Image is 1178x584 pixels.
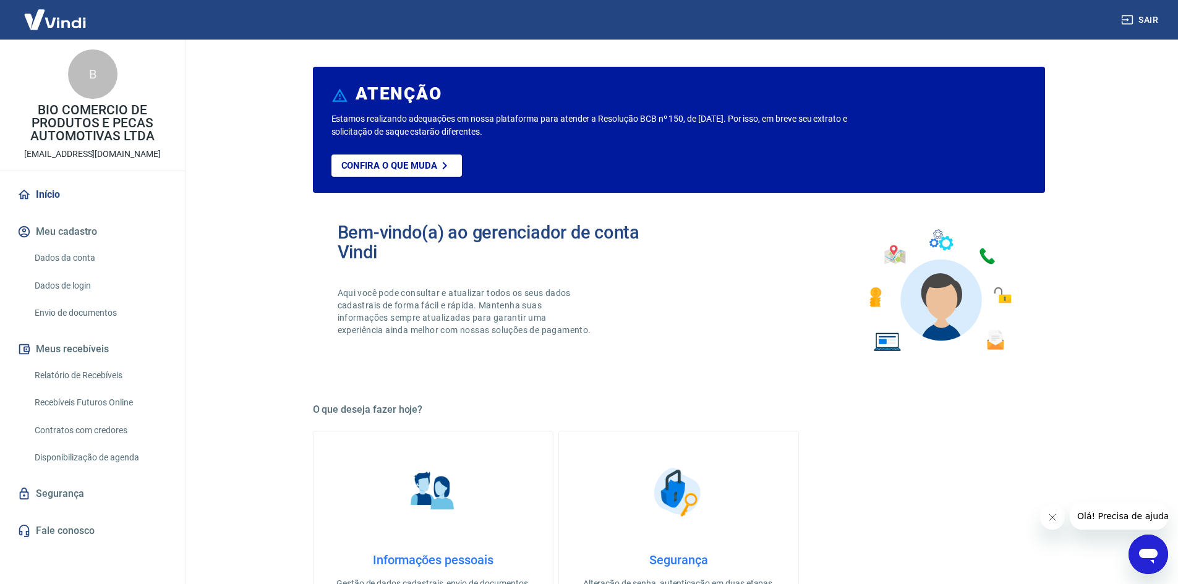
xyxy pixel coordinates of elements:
[647,461,709,523] img: Segurança
[338,287,594,336] p: Aqui você pode consultar e atualizar todos os seus dados cadastrais de forma fácil e rápida. Mant...
[15,218,170,245] button: Meu cadastro
[30,273,170,298] a: Dados de login
[30,390,170,415] a: Recebíveis Futuros Online
[30,300,170,326] a: Envio de documentos
[30,363,170,388] a: Relatório de Recebíveis
[1070,502,1168,530] iframe: Mensagem da empresa
[333,552,533,567] h4: Informações pessoais
[331,112,887,138] p: Estamos realizando adequações em nossa plataforma para atender a Resolução BCB nº 150, de [DATE]....
[341,160,437,171] p: Confira o que muda
[331,154,462,177] a: Confira o que muda
[338,222,679,262] h2: Bem-vindo(a) ao gerenciador de conta Vindi
[30,418,170,443] a: Contratos com credores
[24,148,161,161] p: [EMAIL_ADDRESS][DOMAIN_NAME]
[579,552,779,567] h4: Segurança
[1119,9,1163,32] button: Sair
[313,404,1045,416] h5: O que deseja fazer hoje?
[858,222,1020,359] img: Imagem de um avatar masculino com diversos icones exemplificando as funcionalidades do gerenciado...
[15,1,95,38] img: Vindi
[15,480,170,507] a: Segurança
[15,181,170,208] a: Início
[30,445,170,470] a: Disponibilização de agenda
[15,517,170,544] a: Fale conosco
[1040,505,1065,530] iframe: Fechar mensagem
[15,336,170,363] button: Meus recebíveis
[30,245,170,271] a: Dados da conta
[1129,535,1168,574] iframe: Botão para abrir a janela de mensagens
[10,104,175,143] p: BIO COMERCIO DE PRODUTOS E PECAS AUTOMOTIVAS LTDA
[68,49,117,99] div: B
[356,88,442,100] h6: ATENÇÃO
[402,461,464,523] img: Informações pessoais
[7,9,104,19] span: Olá! Precisa de ajuda?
